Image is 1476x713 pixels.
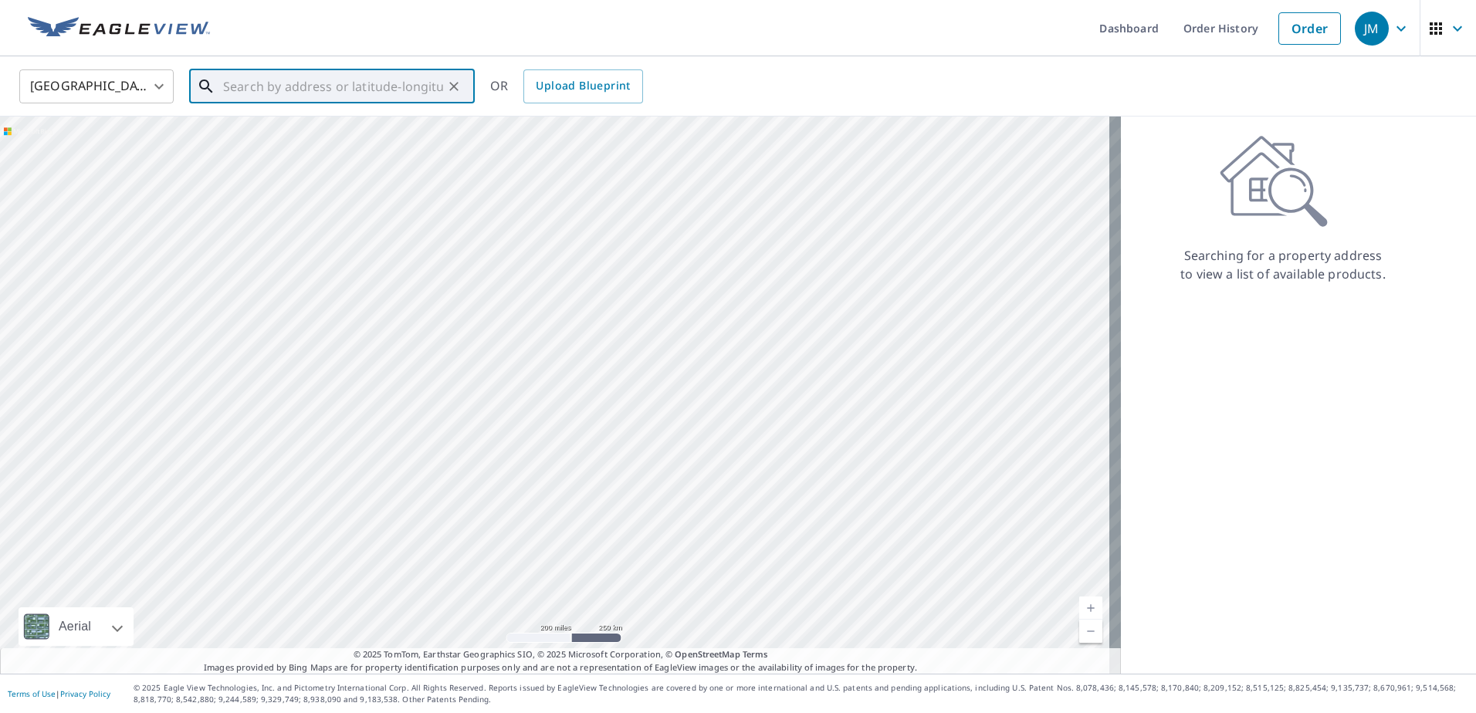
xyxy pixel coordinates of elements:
[134,682,1468,705] p: © 2025 Eagle View Technologies, Inc. and Pictometry International Corp. All Rights Reserved. Repo...
[8,688,56,699] a: Terms of Use
[28,17,210,40] img: EV Logo
[223,65,443,108] input: Search by address or latitude-longitude
[1079,596,1102,620] a: Current Level 5, Zoom In
[1079,620,1102,643] a: Current Level 5, Zoom Out
[19,607,134,646] div: Aerial
[743,648,768,660] a: Terms
[354,648,768,661] span: © 2025 TomTom, Earthstar Geographics SIO, © 2025 Microsoft Corporation, ©
[523,69,642,103] a: Upload Blueprint
[1355,12,1389,46] div: JM
[19,65,174,108] div: [GEOGRAPHIC_DATA]
[490,69,643,103] div: OR
[675,648,740,660] a: OpenStreetMap
[1180,246,1386,283] p: Searching for a property address to view a list of available products.
[443,76,465,97] button: Clear
[8,689,110,698] p: |
[54,607,96,646] div: Aerial
[1278,12,1341,45] a: Order
[60,688,110,699] a: Privacy Policy
[536,76,630,96] span: Upload Blueprint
